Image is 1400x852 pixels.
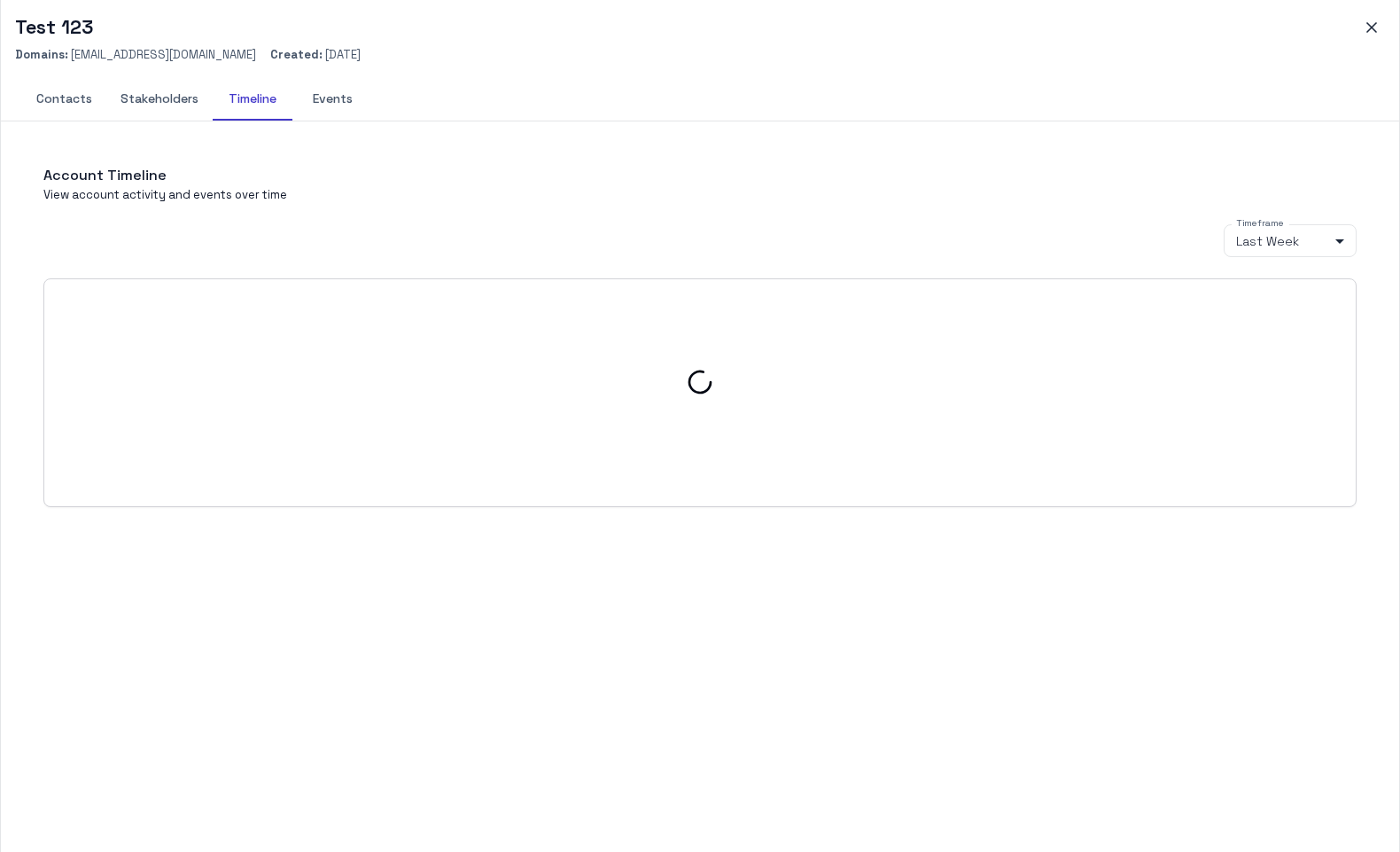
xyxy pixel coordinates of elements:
[15,47,256,64] p: [EMAIL_ADDRESS][DOMAIN_NAME]
[1224,224,1357,257] div: Last Week
[43,187,1357,204] p: View account activity and events over time
[1236,216,1284,230] label: Timeframe
[292,78,372,121] button: Events
[270,47,361,64] p: [DATE]
[213,78,292,121] button: Timeline
[270,47,323,62] strong: Created:
[15,14,361,40] h5: Test 123
[43,164,1357,187] h6: Account Timeline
